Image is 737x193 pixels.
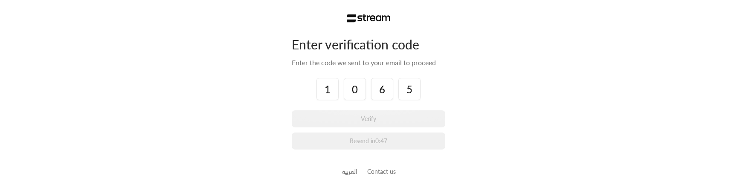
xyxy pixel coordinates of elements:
div: Enter the code we sent to your email to proceed [292,58,445,68]
div: Enter verification code [292,36,445,52]
img: Stream Logo [347,14,391,23]
button: Contact us [367,167,396,176]
a: العربية [342,164,357,179]
a: Contact us [367,168,396,175]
